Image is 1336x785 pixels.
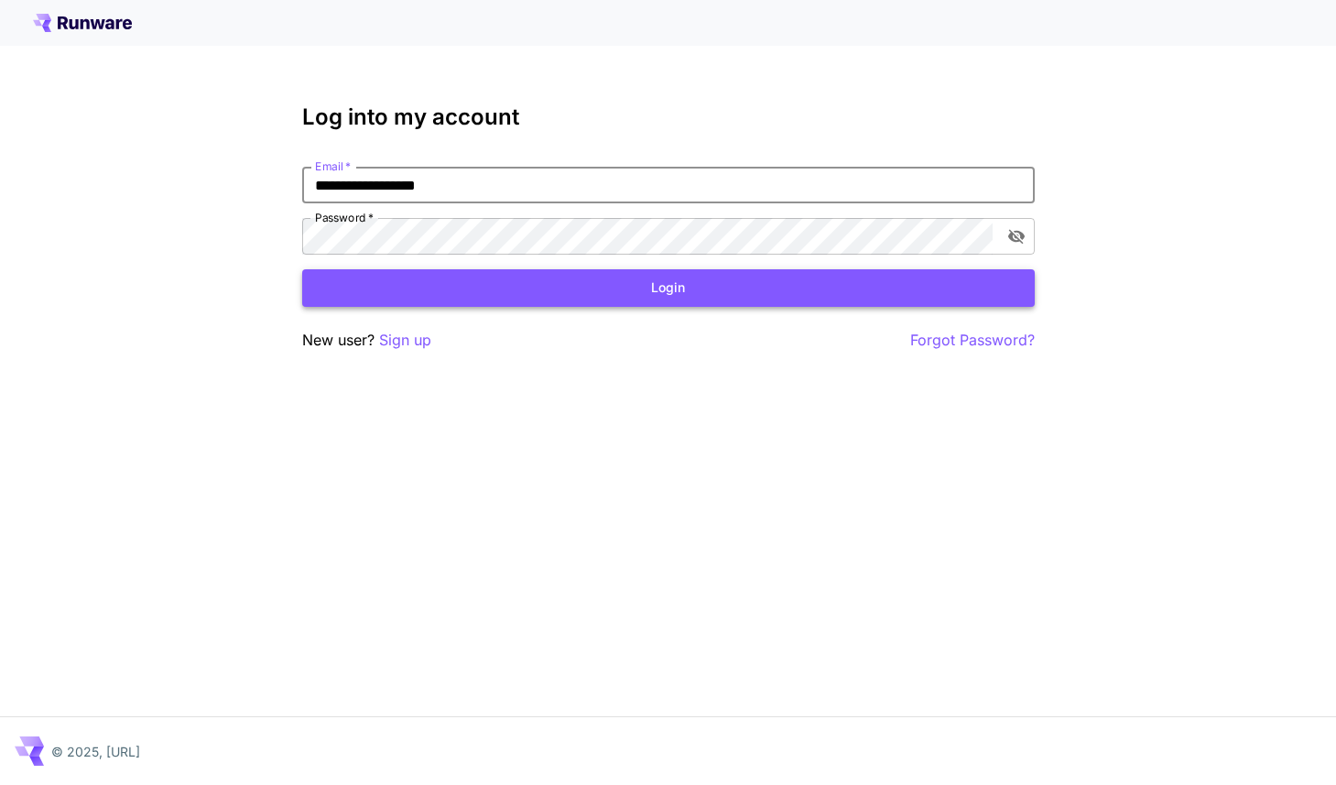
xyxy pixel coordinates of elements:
[315,210,374,225] label: Password
[302,104,1035,130] h3: Log into my account
[910,329,1035,352] button: Forgot Password?
[1000,220,1033,253] button: toggle password visibility
[379,329,431,352] button: Sign up
[315,158,351,174] label: Email
[302,329,431,352] p: New user?
[51,742,140,761] p: © 2025, [URL]
[302,269,1035,307] button: Login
